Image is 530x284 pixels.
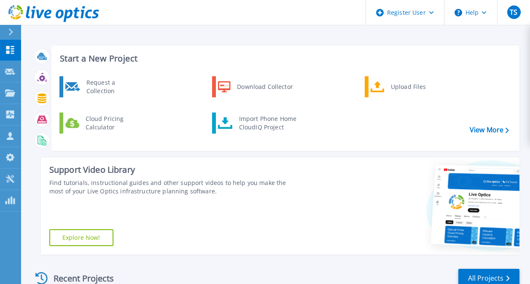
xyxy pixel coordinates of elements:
a: View More [470,126,509,134]
a: Upload Files [365,76,451,97]
div: Cloud Pricing Calculator [81,115,144,131]
a: Explore Now! [49,229,113,246]
div: Import Phone Home CloudIQ Project [235,115,301,131]
a: Cloud Pricing Calculator [59,113,146,134]
h3: Start a New Project [60,54,508,63]
span: TS [510,9,517,16]
div: Request a Collection [82,78,144,95]
div: Support Video Library [49,164,298,175]
a: Request a Collection [59,76,146,97]
div: Upload Files [387,78,449,95]
div: Find tutorials, instructional guides and other support videos to help you make the most of your L... [49,179,298,196]
a: Download Collector [212,76,299,97]
div: Download Collector [233,78,296,95]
